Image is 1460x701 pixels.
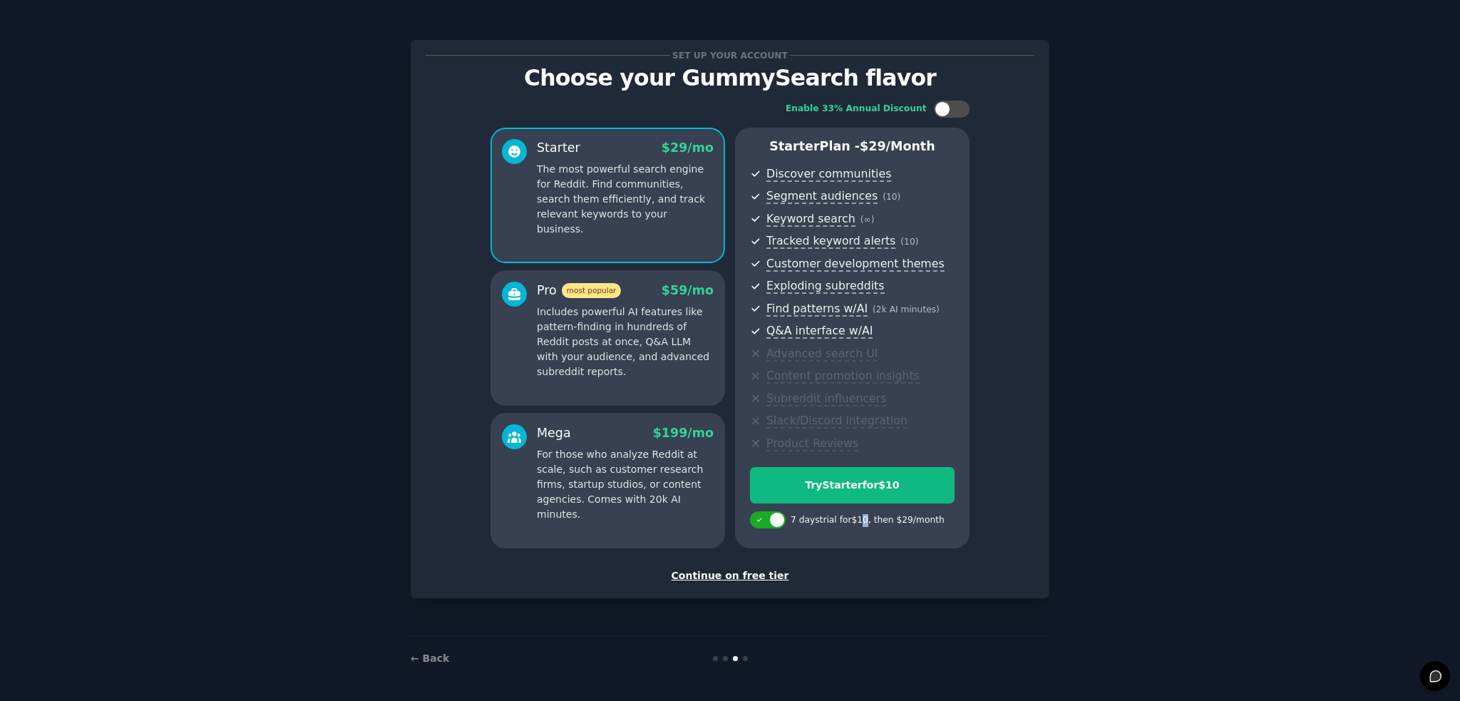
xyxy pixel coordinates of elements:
span: Content promotion insights [766,369,920,384]
span: Tracked keyword alerts [766,234,895,249]
span: $ 29 /month [860,139,935,153]
div: Pro [537,282,621,300]
span: Discover communities [766,167,891,182]
span: Slack/Discord integration [766,414,908,429]
p: For those who analyze Reddit at scale, such as customer research firms, startup studios, or conte... [537,447,714,522]
span: $ 29 /mo [662,140,714,155]
span: ( ∞ ) [860,215,875,225]
span: Subreddit influencers [766,392,886,406]
span: ( 10 ) [883,192,900,202]
span: $ 199 /mo [653,426,714,440]
span: Product Reviews [766,436,858,451]
span: ( 10 ) [900,237,918,247]
p: Choose your GummySearch flavor [426,66,1034,91]
a: ← Back [411,653,449,664]
div: Starter [537,139,580,157]
p: The most powerful search engine for Reddit. Find communities, search them efficiently, and track ... [537,162,714,237]
div: Continue on free tier [426,568,1034,583]
div: Try Starter for $10 [751,478,954,493]
span: most popular [562,283,622,298]
span: Exploding subreddits [766,279,884,294]
div: 7 days trial for $10 , then $ 29 /month [791,514,945,527]
span: Set up your account [670,48,791,63]
span: Keyword search [766,212,855,227]
span: Advanced search UI [766,347,878,362]
span: ( 2k AI minutes ) [873,305,940,314]
span: Segment audiences [766,189,878,204]
p: Includes powerful AI features like pattern-finding in hundreds of Reddit posts at once, Q&A LLM w... [537,305,714,379]
span: Customer development themes [766,257,945,272]
button: TryStarterfor$10 [750,467,955,503]
div: Enable 33% Annual Discount [786,103,927,116]
span: Find patterns w/AI [766,302,868,317]
div: Mega [537,424,571,442]
p: Starter Plan - [750,138,955,155]
span: Q&A interface w/AI [766,324,873,339]
span: $ 59 /mo [662,283,714,297]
